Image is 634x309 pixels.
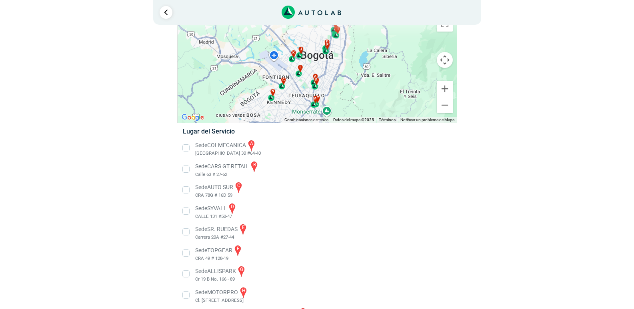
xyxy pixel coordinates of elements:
[437,52,453,68] button: Controles de visualización del mapa
[338,26,339,32] span: i
[437,97,453,113] button: Reducir
[437,81,453,97] button: Ampliar
[314,74,316,80] span: a
[300,47,302,52] span: j
[326,42,328,48] span: f
[333,118,374,122] span: Datos del mapa ©2025
[335,26,338,32] span: h
[379,118,396,122] a: Términos (se abre en una nueva pestaña)
[292,50,295,56] span: k
[183,128,451,135] h5: Lugar del Servicio
[316,96,318,101] span: e
[282,78,284,83] span: c
[284,117,328,123] button: Combinaciones de teclas
[180,112,206,123] img: Google
[299,65,301,70] span: l
[326,40,328,45] span: d
[313,96,316,102] span: m
[180,112,206,123] a: Abre esta zona en Google Maps (se abre en una nueva ventana)
[272,89,274,94] span: n
[400,118,454,122] a: Notificar un problema de Maps
[160,6,172,19] a: Ir al paso anterior
[315,78,318,83] span: b
[282,8,341,16] a: Link al sitio de autolab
